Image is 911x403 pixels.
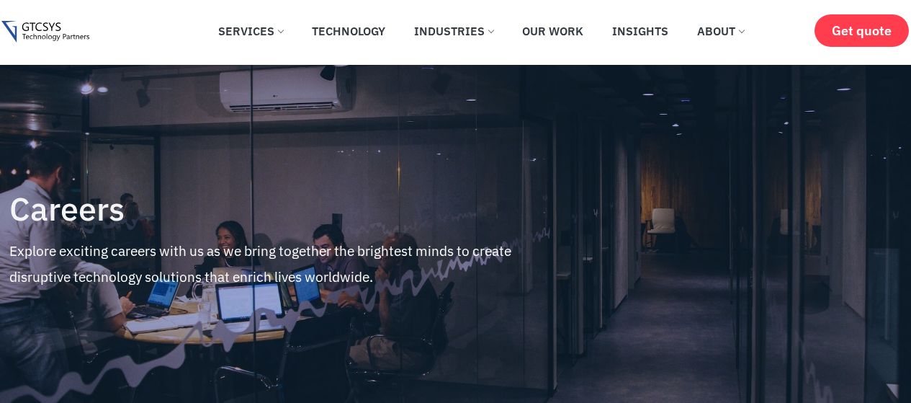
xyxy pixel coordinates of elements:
h4: Careers [9,191,562,227]
a: Industries [403,15,504,47]
p: Explore exciting careers with us as we bring together the brightest minds to create disruptive te... [9,238,562,290]
a: About [686,15,755,47]
img: Gtcsys logo [1,21,89,43]
a: Services [207,15,294,47]
a: Get quote [814,14,909,47]
a: Our Work [511,15,594,47]
a: Insights [601,15,679,47]
span: Get quote [832,23,892,38]
a: Technology [301,15,396,47]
